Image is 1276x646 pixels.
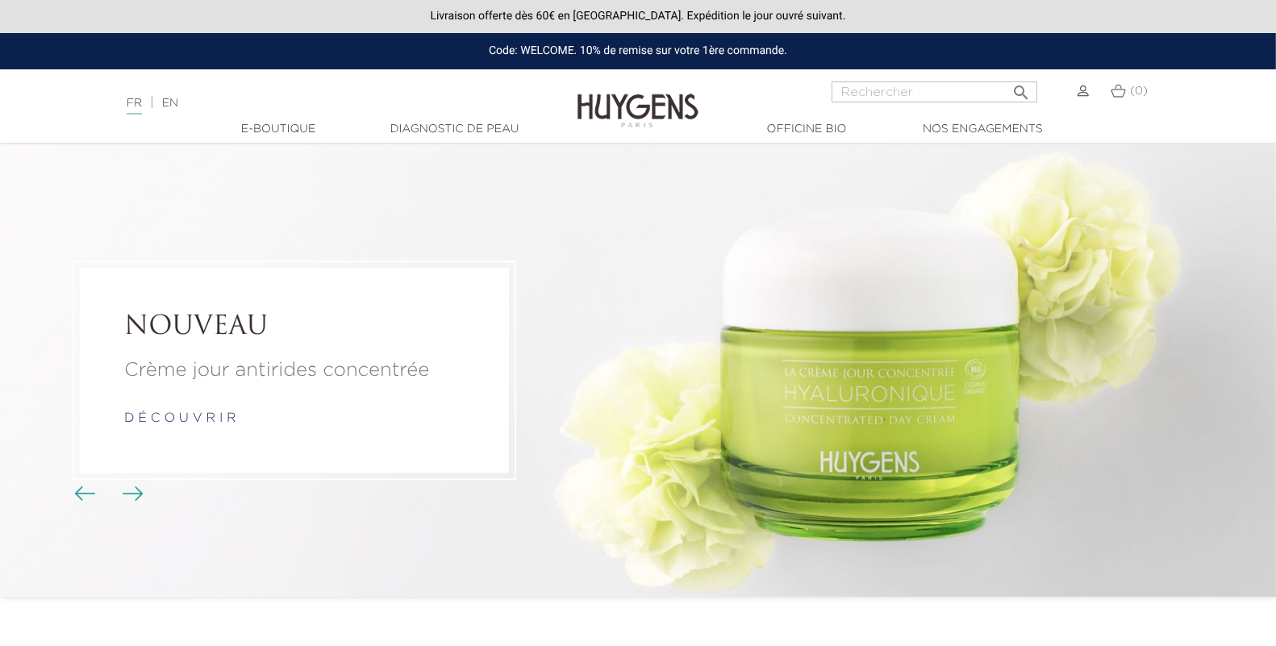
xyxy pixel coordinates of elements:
i:  [1011,78,1031,98]
a: Diagnostic de peau [373,121,535,138]
button:  [1007,77,1036,98]
input: Rechercher [832,81,1037,102]
div: Boutons du carrousel [81,482,133,506]
a: Officine Bio [726,121,887,138]
a: d é c o u v r i r [124,412,236,425]
div: | [119,94,519,113]
span: (0) [1130,85,1148,97]
img: Huygens [578,68,698,130]
a: EN [162,98,178,109]
a: E-Boutique [198,121,359,138]
a: Nos engagements [902,121,1063,138]
h2: NOUVEAU [124,313,465,344]
a: FR [127,98,142,115]
p: Crème jour antirides concentrée [124,356,465,385]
